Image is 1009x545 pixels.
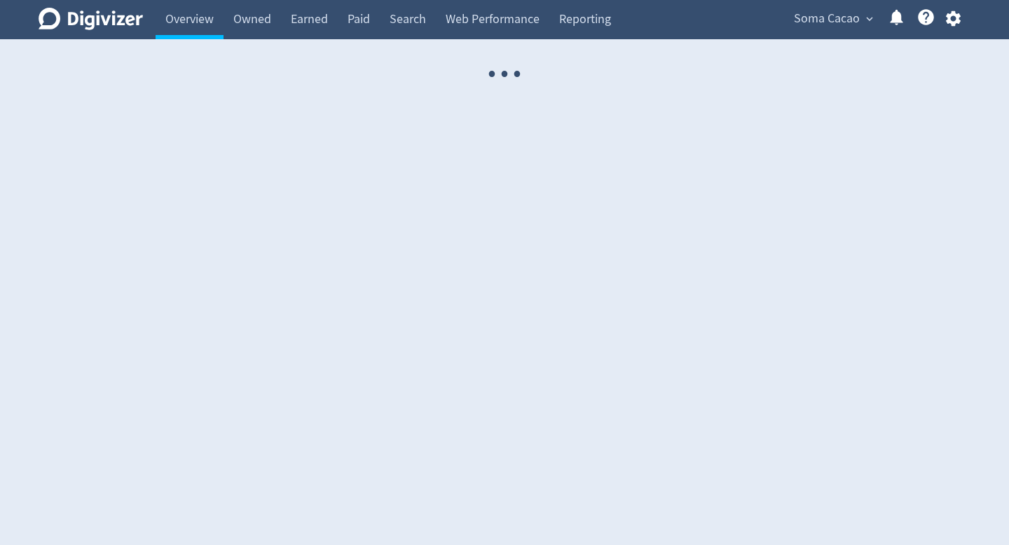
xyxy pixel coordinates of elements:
span: · [498,39,511,110]
button: Soma Cacao [789,8,877,30]
span: Soma Cacao [794,8,860,30]
span: · [486,39,498,110]
span: · [511,39,523,110]
span: expand_more [863,13,876,25]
